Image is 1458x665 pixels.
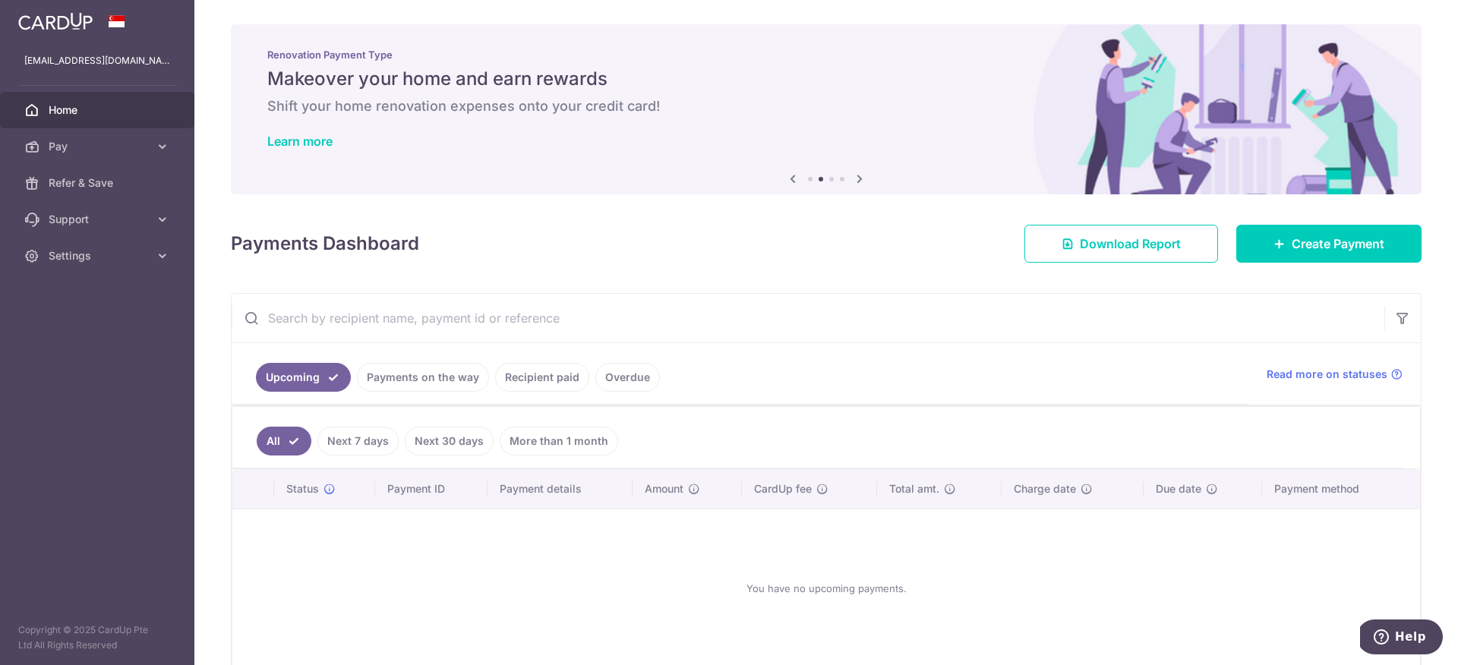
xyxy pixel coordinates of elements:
[495,363,589,392] a: Recipient paid
[256,363,351,392] a: Upcoming
[1267,367,1387,382] span: Read more on statuses
[375,469,488,509] th: Payment ID
[267,49,1385,61] p: Renovation Payment Type
[1360,619,1443,657] iframe: Opens a widget where you can find more information
[231,230,419,257] h4: Payments Dashboard
[267,134,333,149] a: Learn more
[1024,225,1218,263] a: Download Report
[405,427,494,455] a: Next 30 days
[49,102,149,118] span: Home
[317,427,399,455] a: Next 7 days
[1156,481,1201,496] span: Due date
[251,522,1402,655] div: You have no upcoming payments.
[231,24,1422,194] img: Renovation banner
[24,53,170,68] p: [EMAIL_ADDRESS][DOMAIN_NAME]
[49,139,149,154] span: Pay
[267,97,1385,115] h6: Shift your home renovation expenses onto your credit card!
[500,427,618,455] a: More than 1 month
[754,481,812,496] span: CardUp fee
[286,481,319,496] span: Status
[1262,469,1420,509] th: Payment method
[49,212,149,227] span: Support
[889,481,939,496] span: Total amt.
[267,67,1385,91] h5: Makeover your home and earn rewards
[1267,367,1403,382] a: Read more on statuses
[49,175,149,191] span: Refer & Save
[1236,225,1422,263] a: Create Payment
[357,363,489,392] a: Payments on the way
[232,294,1384,342] input: Search by recipient name, payment id or reference
[257,427,311,455] a: All
[18,12,93,30] img: CardUp
[595,363,660,392] a: Overdue
[1014,481,1076,496] span: Charge date
[1080,235,1181,253] span: Download Report
[49,248,149,263] span: Settings
[488,469,633,509] th: Payment details
[1292,235,1384,253] span: Create Payment
[645,481,683,496] span: Amount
